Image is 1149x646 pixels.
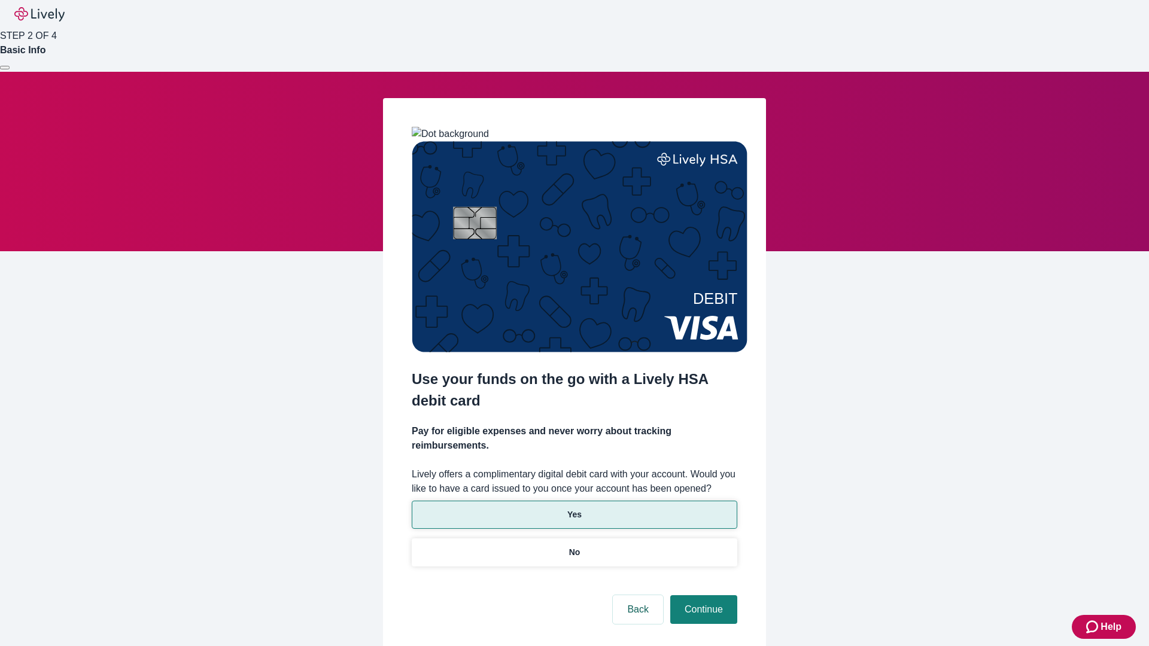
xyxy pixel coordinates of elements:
[569,546,580,559] p: No
[412,538,737,566] button: No
[412,501,737,529] button: Yes
[1101,620,1121,634] span: Help
[670,595,737,624] button: Continue
[613,595,663,624] button: Back
[412,141,747,352] img: Debit card
[412,467,737,496] label: Lively offers a complimentary digital debit card with your account. Would you like to have a card...
[1072,615,1136,639] button: Zendesk support iconHelp
[14,7,65,22] img: Lively
[412,424,737,453] h4: Pay for eligible expenses and never worry about tracking reimbursements.
[412,127,489,141] img: Dot background
[567,508,582,521] p: Yes
[412,368,737,412] h2: Use your funds on the go with a Lively HSA debit card
[1086,620,1101,634] svg: Zendesk support icon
